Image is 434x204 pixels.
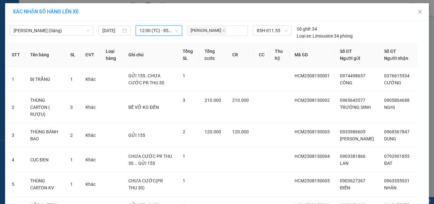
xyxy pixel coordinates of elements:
span: Gửi: [5,5,15,12]
td: 2 [7,92,25,123]
span: 210.000 [205,98,221,103]
span: 0905804688 [384,98,410,103]
span: XÁC NHẬN SỐ HÀNG LÊN XE [13,9,79,15]
span: 2 [70,133,73,138]
span: 1 [70,77,73,82]
input: 15/08/2025 [102,27,121,34]
span: 0376615534 [384,73,410,78]
td: Khác [80,67,101,92]
span: CƯỜNG [384,80,401,85]
span: DUNG [384,136,396,141]
span: 0963555931 [384,178,410,183]
span: Nhận: [61,6,76,13]
td: CỤC ĐEN [25,148,65,172]
div: 02866815379 [5,27,56,36]
span: HCM2508150003 [295,129,330,134]
span: GỬI 155 [128,133,145,138]
span: 0792901855 [384,154,410,159]
span: 85H-011.55 [257,26,288,35]
th: Mã GD [289,43,335,67]
span: HCM2508150005 [295,178,330,183]
span: 0933986605 [340,129,365,134]
span: 0965643577 [340,98,365,103]
td: 4 [7,148,25,172]
td: Khác [80,148,101,172]
span: CR : [5,42,15,48]
div: THUẬN [61,21,112,28]
span: 120.000 [232,129,249,134]
span: 0903627367 [340,178,365,183]
span: [PERSON_NAME] [340,136,374,141]
th: STT [7,43,25,67]
td: Khác [80,92,101,123]
td: 3 [7,123,25,148]
span: HCM2508150002 [295,98,330,103]
span: 0903381866 [340,154,365,159]
td: THÙNG CARTON ( RƯỢU) [25,92,65,123]
span: NHÂN [384,185,397,190]
span: CHƯA CƯỚC PR THU 30... GỬI 155 [128,154,172,166]
span: 1 [70,157,73,162]
th: Tổng SL [178,43,200,67]
div: 0977642164 [61,28,112,37]
span: ĐẠT [384,161,392,166]
span: Hồ Chí Minh - Phan Rang (Sáng) [14,26,90,35]
div: VP [PERSON_NAME] [61,5,112,21]
span: Người nhận [384,56,408,61]
span: 1 [70,182,73,187]
th: Thu hộ [270,43,289,67]
span: [PERSON_NAME] [189,27,226,34]
span: 1 [183,154,185,159]
span: 12:00 (TC) - 85H-011.55 [139,26,179,35]
span: 3 [183,98,185,103]
span: CÔNG [340,80,352,85]
span: 3 [70,105,73,110]
td: Khác [80,123,101,148]
span: close [222,29,225,32]
span: HCM2508150004 [295,154,330,159]
td: 5 [7,172,25,197]
span: 0974498657 [340,73,365,78]
td: 1 [7,67,25,92]
span: 1 [183,178,185,183]
span: GỬI 155..CHƯA CƯỚC PR THU 30 [128,73,164,85]
span: Số ĐT [340,49,352,54]
th: Loại hàng [101,43,124,67]
th: CR [227,43,254,67]
span: NGHỊ [384,105,395,110]
span: Số ĐT [384,49,396,54]
td: Khác [80,172,101,197]
span: LAN [340,161,349,166]
span: Người gửi [340,56,360,61]
td: BỊ TRẮNG [25,67,65,92]
th: Ghi chú [123,43,177,67]
td: THÙNG BÁNH BAO [25,123,65,148]
span: 1 [183,73,185,78]
span: BỂ VỠ KO ĐỀN [128,105,159,110]
span: 120.000 [205,129,221,134]
span: TRƯỜNG SINH [340,105,371,110]
button: Close [411,3,429,21]
span: close [417,9,423,14]
th: CC [254,43,270,67]
span: Loại xe: [297,32,312,39]
th: Tổng cước [200,43,227,67]
div: CTY NHẤT LONG [5,20,56,27]
span: Số ghế: [297,25,311,32]
span: 210.000 [232,98,249,103]
span: 2 [183,129,185,134]
div: 34 [297,25,317,32]
span: HCM2508150001 [295,73,330,78]
td: THÙNG CARTON KV [25,172,65,197]
th: Tên hàng [25,43,65,67]
div: Limousine 34 phòng [297,32,353,39]
th: SL [65,43,80,67]
span: CHƯA CƯỚC(PR THU 30) [128,178,163,190]
span: ĐIỀN [340,185,350,190]
th: ĐVT [80,43,101,67]
span: 0968567847 [384,129,410,134]
div: [PERSON_NAME] [5,5,56,20]
div: 50.000 [5,41,57,49]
